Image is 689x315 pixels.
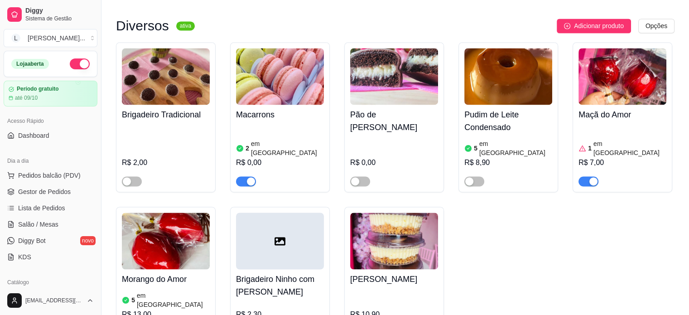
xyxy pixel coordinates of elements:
article: em [GEOGRAPHIC_DATA] [137,291,210,309]
article: Período gratuito [17,86,59,92]
h4: Morango do Amor [122,273,210,286]
img: product-image [464,48,552,105]
button: [EMAIL_ADDRESS][DOMAIN_NAME] [4,290,97,311]
article: em [GEOGRAPHIC_DATA] [479,139,552,157]
span: Opções [646,21,667,31]
div: R$ 2,00 [122,157,210,168]
div: [PERSON_NAME] ... [28,34,85,43]
h4: Maçã do Amor [578,108,666,121]
div: R$ 0,00 [236,157,324,168]
h4: Macarrons [236,108,324,121]
img: product-image [578,48,666,105]
span: Diggy Bot [18,236,46,245]
button: Opções [638,19,675,33]
div: Catálogo [4,275,97,290]
article: 1 [588,144,592,153]
span: Dashboard [18,131,49,140]
sup: ativa [176,21,195,30]
img: product-image [236,48,324,105]
a: DiggySistema de Gestão [4,4,97,25]
a: Período gratuitoaté 09/10 [4,81,97,107]
span: KDS [18,252,31,262]
div: R$ 7,00 [578,157,666,168]
img: product-image [122,48,210,105]
a: Gestor de Pedidos [4,184,97,199]
div: Acesso Rápido [4,114,97,128]
h3: Diversos [116,20,169,31]
button: Alterar Status [70,58,90,69]
img: product-image [350,48,438,105]
a: KDS [4,250,97,264]
div: R$ 0,00 [350,157,438,168]
button: Pedidos balcão (PDV) [4,168,97,183]
h4: Pão de [PERSON_NAME] [350,108,438,134]
span: plus-circle [564,23,570,29]
span: Diggy [25,7,94,15]
div: Dia a dia [4,154,97,168]
div: Loja aberta [11,59,49,69]
button: Adicionar produto [557,19,631,33]
img: product-image [350,213,438,269]
a: Diggy Botnovo [4,233,97,248]
article: em [GEOGRAPHIC_DATA] [593,139,666,157]
span: [EMAIL_ADDRESS][DOMAIN_NAME] [25,297,83,304]
span: Adicionar produto [574,21,624,31]
h4: [PERSON_NAME] [350,273,438,286]
span: L [11,34,20,43]
article: 5 [474,144,477,153]
h4: Pudim de Leite Condensado [464,108,552,134]
span: Lista de Pedidos [18,204,65,213]
span: Salão / Mesas [18,220,58,229]
div: R$ 8,90 [464,157,552,168]
span: Sistema de Gestão [25,15,94,22]
a: Salão / Mesas [4,217,97,232]
a: Dashboard [4,128,97,143]
span: Gestor de Pedidos [18,187,71,196]
article: até 09/10 [15,94,38,102]
article: em [GEOGRAPHIC_DATA] [251,139,324,157]
article: 2 [246,144,249,153]
article: 5 [131,296,135,305]
button: Select a team [4,29,97,47]
img: product-image [122,213,210,269]
span: Pedidos balcão (PDV) [18,171,81,180]
a: Lista de Pedidos [4,201,97,215]
h4: Brigadeiro Tradicional [122,108,210,121]
h4: Brigadeiro Ninho com [PERSON_NAME] [236,273,324,298]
